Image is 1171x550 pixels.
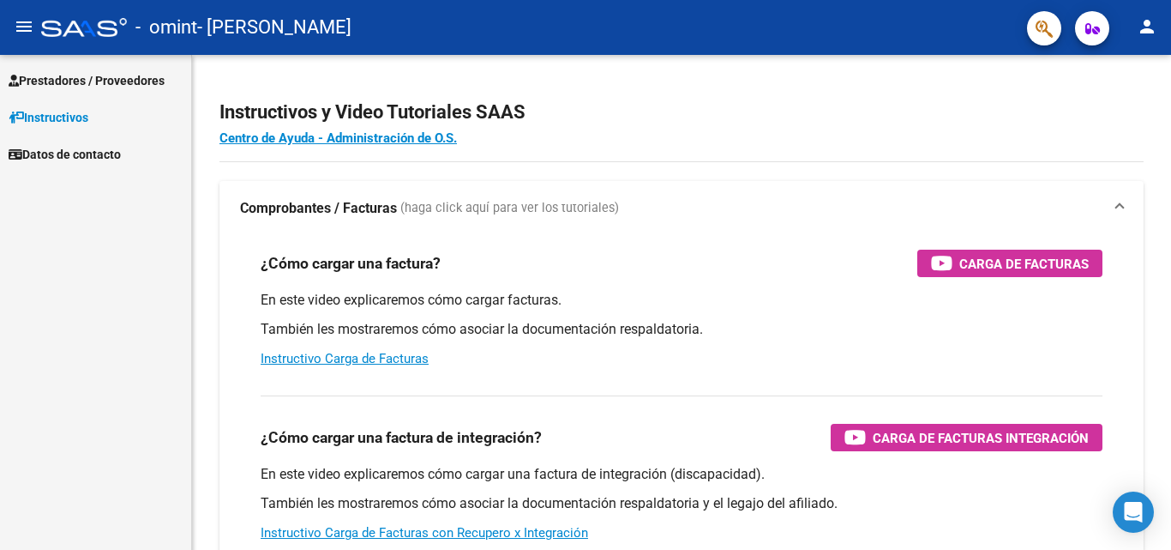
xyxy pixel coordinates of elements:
p: También les mostraremos cómo asociar la documentación respaldatoria y el legajo del afiliado. [261,494,1102,513]
p: En este video explicaremos cómo cargar una factura de integración (discapacidad). [261,465,1102,484]
span: Datos de contacto [9,145,121,164]
p: También les mostraremos cómo asociar la documentación respaldatoria. [261,320,1102,339]
mat-icon: person [1137,16,1157,37]
strong: Comprobantes / Facturas [240,199,397,218]
span: Carga de Facturas Integración [873,427,1089,449]
p: En este video explicaremos cómo cargar facturas. [261,291,1102,310]
span: - [PERSON_NAME] [197,9,351,46]
a: Centro de Ayuda - Administración de O.S. [219,130,457,146]
span: Carga de Facturas [959,253,1089,275]
h3: ¿Cómo cargar una factura? [261,251,441,275]
h3: ¿Cómo cargar una factura de integración? [261,426,542,450]
span: Prestadores / Proveedores [9,71,165,90]
a: Instructivo Carga de Facturas con Recupero x Integración [261,525,588,541]
mat-icon: menu [14,16,34,37]
button: Carga de Facturas Integración [831,424,1102,451]
button: Carga de Facturas [917,250,1102,277]
span: (haga click aquí para ver los tutoriales) [400,199,619,218]
span: - omint [135,9,197,46]
h2: Instructivos y Video Tutoriales SAAS [219,96,1144,129]
span: Instructivos [9,108,88,127]
mat-expansion-panel-header: Comprobantes / Facturas (haga click aquí para ver los tutoriales) [219,181,1144,236]
a: Instructivo Carga de Facturas [261,351,429,366]
div: Open Intercom Messenger [1113,492,1154,533]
